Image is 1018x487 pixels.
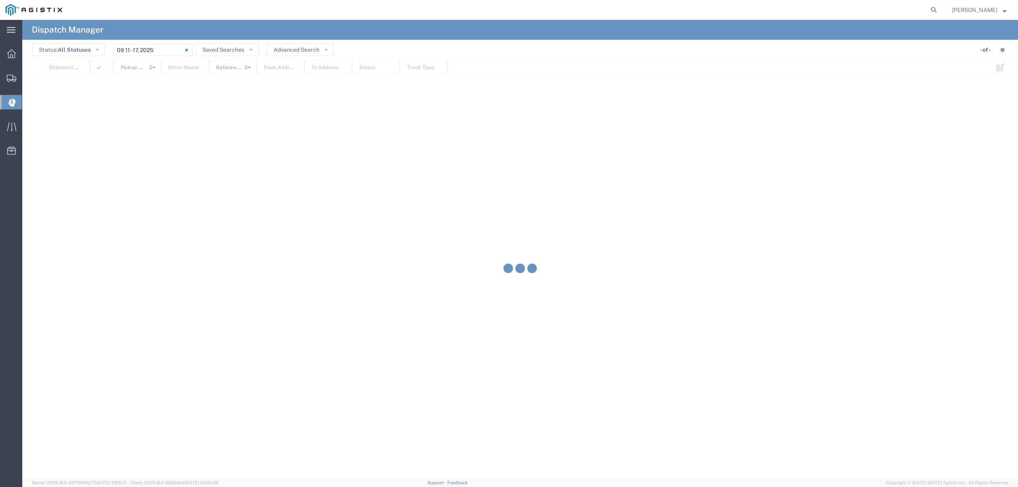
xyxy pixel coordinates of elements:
[886,479,1008,486] span: Copyright © [DATE]-[DATE] Agistix Inc., All Rights Reserved
[130,480,218,485] span: Client: 2025.18.0-9839db4
[952,5,1007,15] button: [PERSON_NAME]
[32,20,103,40] h4: Dispatch Manager
[196,43,258,56] button: Saved Searches
[980,46,994,54] div: - of -
[6,4,62,16] img: logo
[32,480,126,485] span: Server: 2025.18.0-dd719145275
[447,480,468,485] a: Feedback
[267,43,334,56] button: Advanced Search
[427,480,447,485] a: Support
[185,480,218,485] span: [DATE] 09:32:48
[97,480,126,485] span: [DATE] 09:51:11
[32,43,105,56] button: Status:All Statuses
[952,6,997,14] span: Lorretta Ayala
[58,47,91,53] span: All Statuses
